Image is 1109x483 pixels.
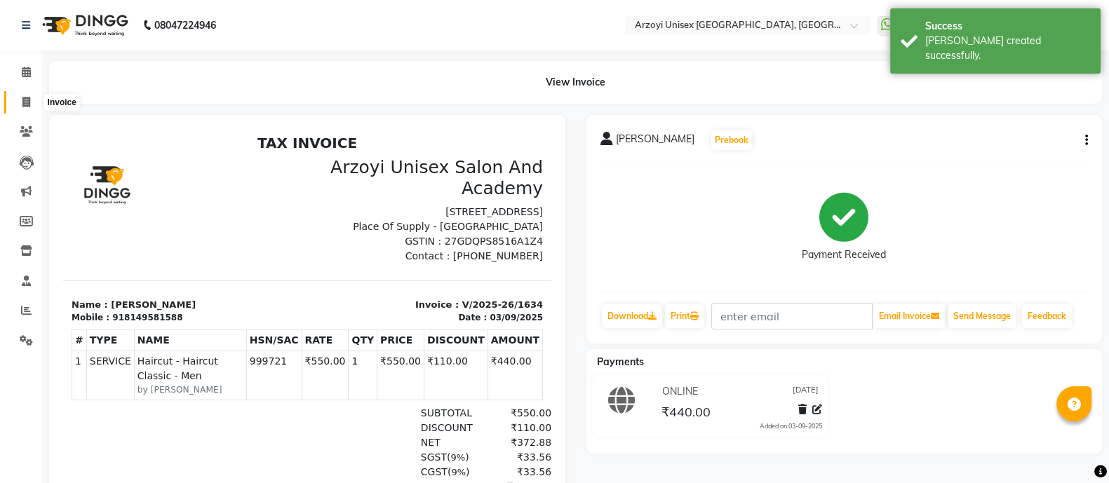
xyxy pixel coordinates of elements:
[9,222,24,271] td: 1
[802,247,886,262] div: Payment Received
[925,19,1090,34] div: Success
[358,396,395,407] span: ONLINE
[349,321,419,336] div: ( )
[44,95,80,111] div: Invoice
[419,277,488,292] div: ₹550.00
[419,395,488,409] div: ₹440.00
[183,201,238,222] th: HSN/SAC
[361,201,424,222] th: DISCOUNT
[23,222,71,271] td: SERVICE
[387,323,402,334] span: 9%
[662,384,698,399] span: ONLINE
[665,304,704,328] a: Print
[23,201,71,222] th: TYPE
[349,292,419,306] div: DISCOUNT
[760,421,822,431] div: Added on 03-09-2025
[349,351,419,380] div: GRAND TOTAL
[419,351,488,380] div: ₹440.00
[395,182,424,195] div: Date :
[388,338,403,348] span: 9%
[253,105,480,120] p: GSTIN : 27GDQPS8516A1Z4
[154,6,216,45] b: 08047224946
[349,306,419,321] div: NET
[8,182,46,195] div: Mobile :
[349,380,419,395] div: Payments
[873,304,945,328] button: Email Invoice
[253,120,480,135] p: Contact : [PHONE_NUMBER]
[253,76,480,105] p: [STREET_ADDRESS] Place Of Supply - [GEOGRAPHIC_DATA]
[602,304,662,328] a: Download
[314,222,361,271] td: ₹550.00
[358,337,384,348] span: CGST
[616,132,694,151] span: [PERSON_NAME]
[74,254,180,267] small: by [PERSON_NAME]
[8,6,480,22] h2: TAX INVOICE
[285,201,314,222] th: QTY
[1022,304,1072,328] a: Feedback
[597,355,644,368] span: Payments
[314,201,361,222] th: PRICE
[71,201,183,222] th: NAME
[793,384,819,399] span: [DATE]
[948,304,1016,328] button: Send Message
[358,322,384,334] span: SGST
[8,441,480,454] p: Please visit again !
[661,404,711,423] span: ₹440.00
[711,303,873,329] input: enter email
[349,336,419,351] div: ( )
[424,222,479,271] td: ₹440.00
[419,321,488,336] div: ₹33.56
[183,222,238,271] td: 999721
[426,182,480,195] div: 03/09/2025
[9,201,24,222] th: #
[74,225,180,254] span: Haircut - Haircut Classic - Men
[238,201,285,222] th: RATE
[419,336,488,351] div: ₹33.56
[36,6,132,45] img: logo
[8,459,480,472] div: Generated By : at [DATE]
[419,292,488,306] div: ₹110.00
[253,169,480,183] p: Invoice : V/2025-26/1634
[349,277,419,292] div: SUBTOTAL
[49,61,1102,104] div: View Invoice
[235,461,278,470] span: Manager
[361,222,424,271] td: ₹110.00
[8,169,236,183] p: Name : [PERSON_NAME]
[349,409,419,424] div: Paid
[253,28,480,70] h3: Arzoyi Unisex Salon And Academy
[424,201,479,222] th: AMOUNT
[925,34,1090,63] div: Bill created successfully.
[419,306,488,321] div: ₹372.88
[285,222,314,271] td: 1
[238,222,285,271] td: ₹550.00
[49,182,119,195] div: 918149581588
[419,409,488,424] div: ₹440.00
[711,130,752,150] button: Prebook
